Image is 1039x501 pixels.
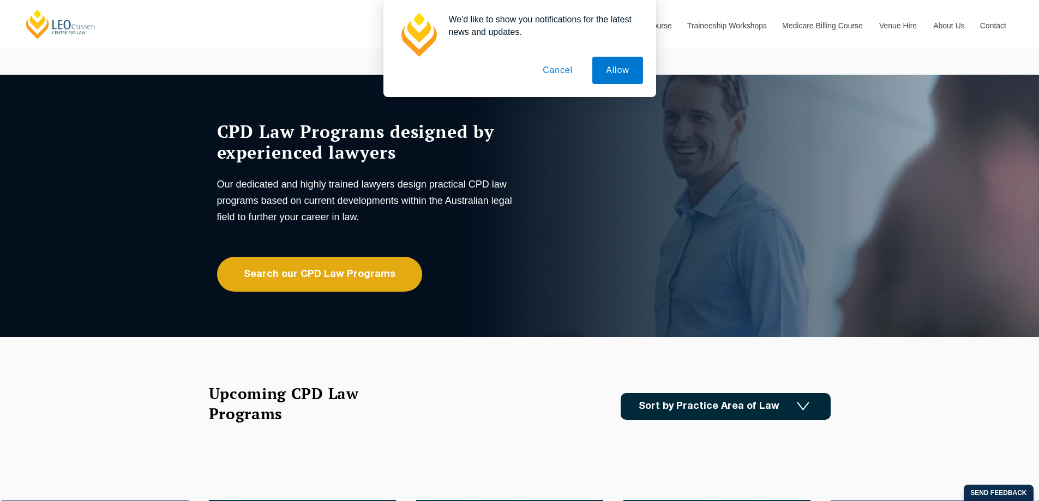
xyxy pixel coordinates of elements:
[217,121,517,162] h1: CPD Law Programs designed by experienced lawyers
[797,402,809,411] img: Icon
[440,13,643,38] div: We'd like to show you notifications for the latest news and updates.
[217,257,422,292] a: Search our CPD Law Programs
[397,13,440,57] img: notification icon
[621,393,831,420] a: Sort by Practice Area of Law
[209,383,386,424] h2: Upcoming CPD Law Programs
[529,57,586,84] button: Cancel
[217,176,517,225] p: Our dedicated and highly trained lawyers design practical CPD law programs based on current devel...
[592,57,642,84] button: Allow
